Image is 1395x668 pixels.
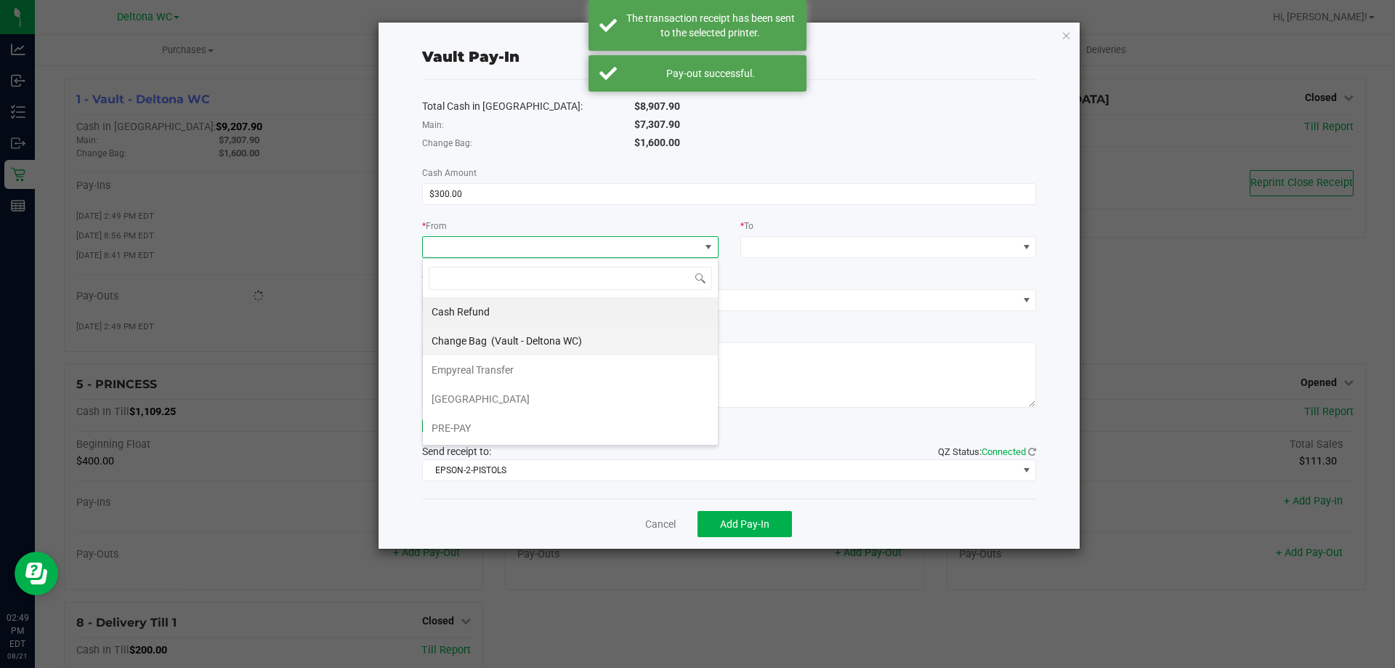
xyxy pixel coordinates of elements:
[697,511,792,537] button: Add Pay-In
[645,517,676,532] a: Cancel
[422,46,519,68] div: Vault Pay-In
[625,11,796,40] div: The transaction receipt has been sent to the selected printer.
[720,518,769,530] span: Add Pay-In
[625,66,796,81] div: Pay-out successful.
[634,100,680,112] span: $8,907.90
[634,137,680,148] span: $1,600.00
[432,393,530,405] span: [GEOGRAPHIC_DATA]
[422,100,583,112] span: Total Cash in [GEOGRAPHIC_DATA]:
[422,138,472,148] span: Change Bag:
[422,168,477,178] span: Cash Amount
[423,460,1018,480] span: EPSON-2-PISTOLS
[432,364,514,376] span: Empyreal Transfer
[634,118,680,130] span: $7,307.90
[982,446,1026,457] span: Connected
[432,335,487,347] span: Change Bag
[432,306,490,318] span: Cash Refund
[938,446,1036,457] span: QZ Status:
[740,220,753,233] label: To
[491,335,582,347] span: (Vault - Deltona WC)
[15,552,58,595] iframe: Resource center
[422,446,491,457] span: Send receipt to:
[432,422,471,434] span: PRE-PAY
[422,120,444,130] span: Main:
[422,220,447,233] label: From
